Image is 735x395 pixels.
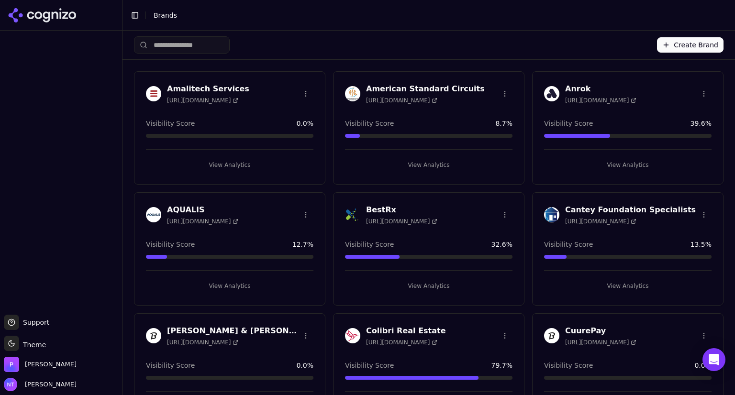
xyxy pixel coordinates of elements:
span: 0.0 % [694,361,712,370]
img: American Standard Circuits [345,86,360,101]
img: Nate Tower [4,378,17,391]
button: View Analytics [544,278,712,294]
span: Perrill [25,360,77,369]
span: [PERSON_NAME] [21,380,77,389]
span: 0.0 % [296,119,313,128]
span: 12.7 % [292,240,313,249]
span: Visibility Score [544,119,593,128]
button: View Analytics [345,157,512,173]
span: 8.7 % [495,119,512,128]
button: Create Brand [657,37,724,53]
span: Support [19,318,49,327]
span: Brands [154,11,177,19]
span: [URL][DOMAIN_NAME] [565,339,636,346]
img: Amalitech Services [146,86,161,101]
span: Visibility Score [345,119,394,128]
h3: BestRx [366,204,437,216]
img: BestRx [345,207,360,222]
img: AQUALIS [146,207,161,222]
span: Visibility Score [146,119,195,128]
button: View Analytics [146,157,313,173]
span: 32.6 % [491,240,512,249]
div: Open Intercom Messenger [702,348,725,371]
span: 0.0 % [296,361,313,370]
h3: CuurePay [565,325,636,337]
button: Open user button [4,378,77,391]
img: Cantey Foundation Specialists [544,207,559,222]
span: Visibility Score [146,361,195,370]
span: [URL][DOMAIN_NAME] [167,218,238,225]
span: 13.5 % [690,240,712,249]
span: Visibility Score [146,240,195,249]
button: View Analytics [345,278,512,294]
img: Colibri Real Estate [345,328,360,343]
img: Perrill [4,357,19,372]
span: 39.6 % [690,119,712,128]
span: Theme [19,341,46,349]
h3: Colibri Real Estate [366,325,446,337]
h3: Cantey Foundation Specialists [565,204,696,216]
button: View Analytics [146,278,313,294]
span: [URL][DOMAIN_NAME] [167,97,238,104]
button: View Analytics [544,157,712,173]
nav: breadcrumb [154,11,708,20]
img: Churchill & Harriman [146,328,161,343]
h3: [PERSON_NAME] & [PERSON_NAME] [167,325,298,337]
span: [URL][DOMAIN_NAME] [167,339,238,346]
span: [URL][DOMAIN_NAME] [565,218,636,225]
span: Visibility Score [544,240,593,249]
span: Visibility Score [544,361,593,370]
h3: AQUALIS [167,204,238,216]
span: [URL][DOMAIN_NAME] [366,218,437,225]
span: [URL][DOMAIN_NAME] [366,97,437,104]
h3: Anrok [565,83,636,95]
span: [URL][DOMAIN_NAME] [565,97,636,104]
h3: Amalitech Services [167,83,249,95]
span: Visibility Score [345,361,394,370]
button: Open organization switcher [4,357,77,372]
img: CuurePay [544,328,559,343]
img: Anrok [544,86,559,101]
span: Visibility Score [345,240,394,249]
span: 79.7 % [491,361,512,370]
span: [URL][DOMAIN_NAME] [366,339,437,346]
h3: American Standard Circuits [366,83,485,95]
